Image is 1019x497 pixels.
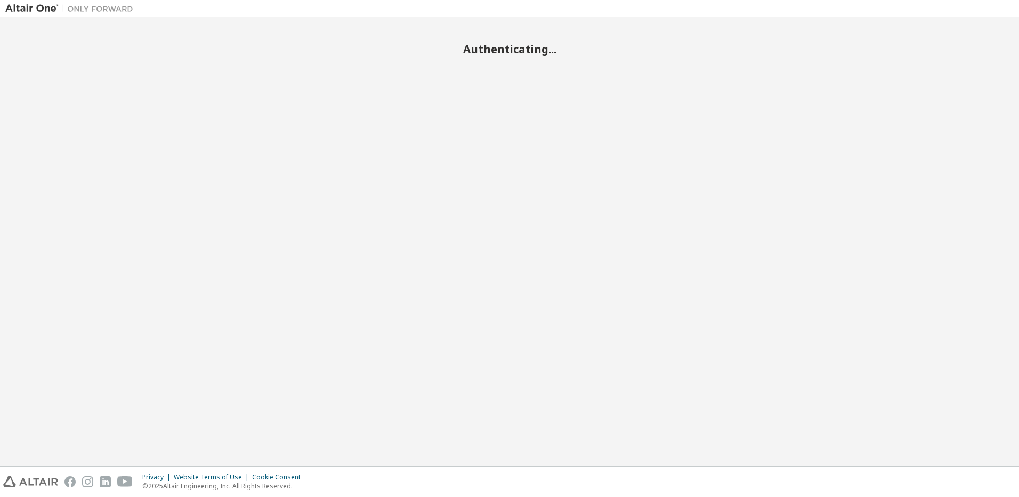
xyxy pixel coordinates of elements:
[142,482,307,491] p: © 2025 Altair Engineering, Inc. All Rights Reserved.
[100,476,111,487] img: linkedin.svg
[174,473,252,482] div: Website Terms of Use
[3,476,58,487] img: altair_logo.svg
[142,473,174,482] div: Privacy
[5,42,1014,56] h2: Authenticating...
[5,3,139,14] img: Altair One
[64,476,76,487] img: facebook.svg
[252,473,307,482] div: Cookie Consent
[82,476,93,487] img: instagram.svg
[117,476,133,487] img: youtube.svg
